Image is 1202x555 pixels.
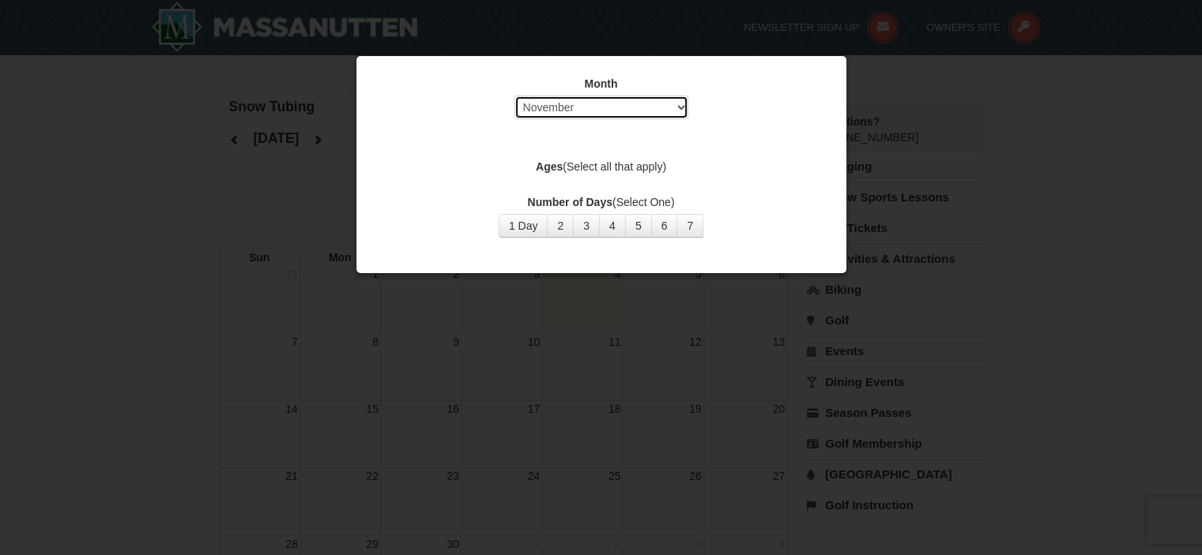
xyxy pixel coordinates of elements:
[676,214,703,238] button: 7
[651,214,678,238] button: 6
[528,196,612,208] strong: Number of Days
[499,214,548,238] button: 1 Day
[536,160,563,173] strong: Ages
[547,214,574,238] button: 2
[376,194,827,210] label: (Select One)
[625,214,652,238] button: 5
[376,159,827,174] label: (Select all that apply)
[585,77,618,90] strong: Month
[573,214,600,238] button: 3
[599,214,626,238] button: 4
